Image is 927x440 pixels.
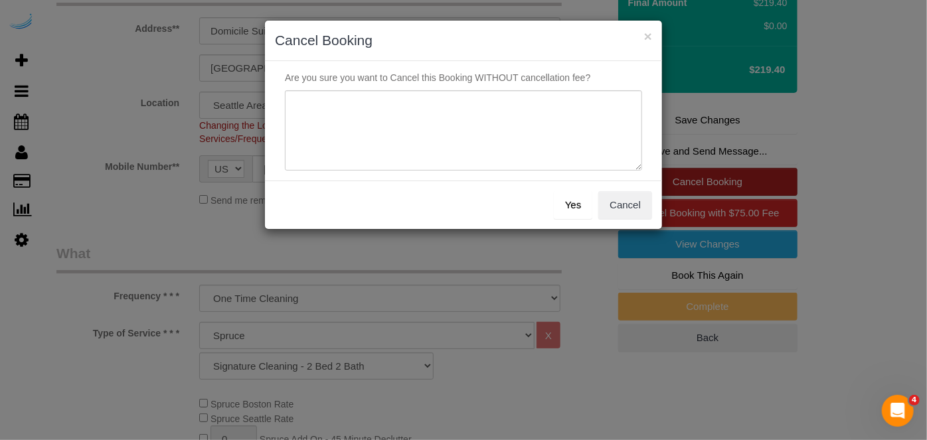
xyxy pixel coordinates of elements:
[265,21,662,229] sui-modal: Cancel Booking
[554,191,592,219] button: Yes
[275,71,652,84] p: Are you sure you want to Cancel this Booking WITHOUT cancellation fee?
[882,395,914,427] iframe: Intercom live chat
[275,31,652,50] h3: Cancel Booking
[644,29,652,43] button: ×
[598,191,652,219] button: Cancel
[909,395,920,405] span: 4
